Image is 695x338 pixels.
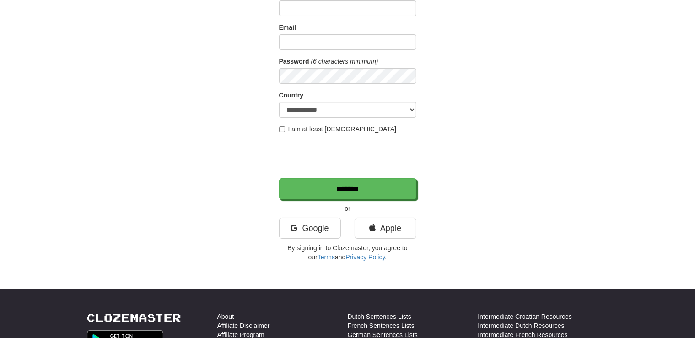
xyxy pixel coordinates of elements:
[279,91,304,100] label: Country
[478,312,572,321] a: Intermediate Croatian Resources
[87,312,182,323] a: Clozemaster
[355,218,416,239] a: Apple
[279,138,418,174] iframe: reCAPTCHA
[217,312,234,321] a: About
[279,57,309,66] label: Password
[318,253,335,261] a: Terms
[217,321,270,330] a: Affiliate Disclaimer
[279,124,397,134] label: I am at least [DEMOGRAPHIC_DATA]
[279,23,296,32] label: Email
[478,321,565,330] a: Intermediate Dutch Resources
[279,243,416,262] p: By signing in to Clozemaster, you agree to our and .
[279,126,285,132] input: I am at least [DEMOGRAPHIC_DATA]
[345,253,385,261] a: Privacy Policy
[279,218,341,239] a: Google
[348,321,415,330] a: French Sentences Lists
[311,58,378,65] em: (6 characters minimum)
[279,204,416,213] p: or
[348,312,411,321] a: Dutch Sentences Lists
